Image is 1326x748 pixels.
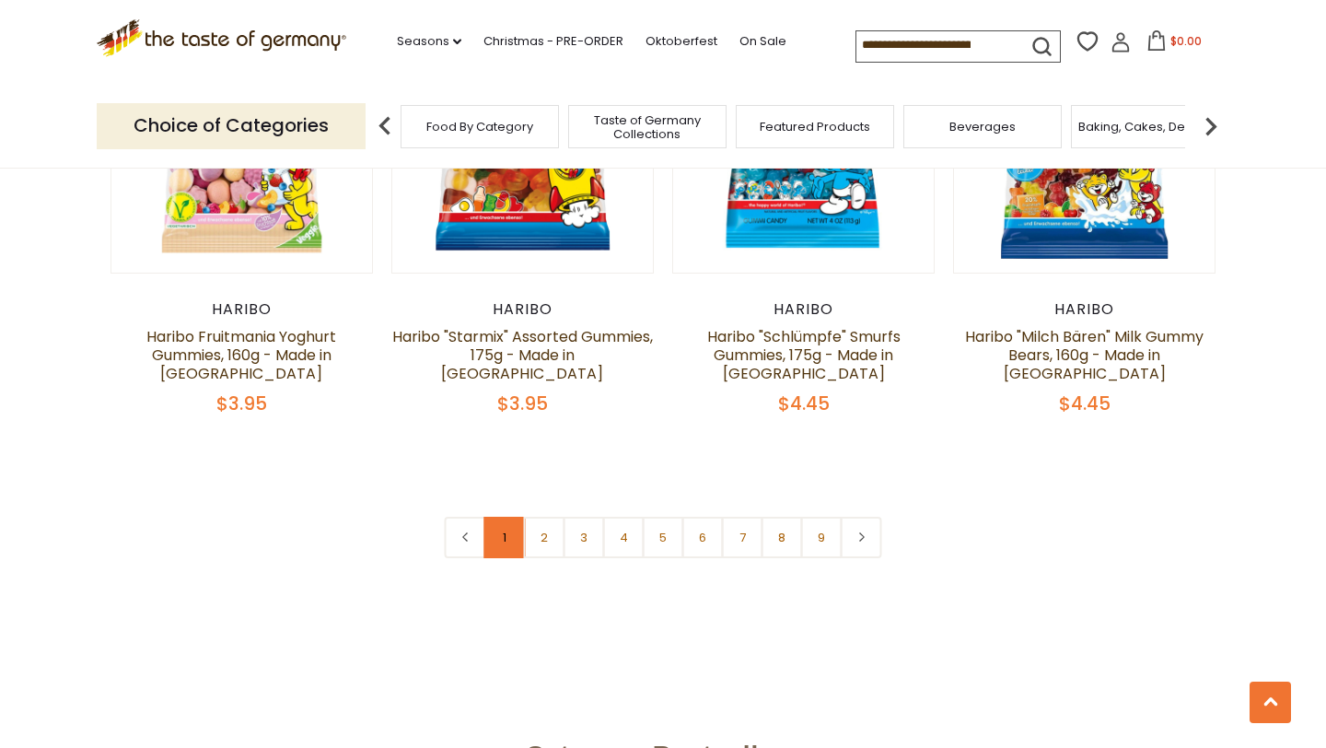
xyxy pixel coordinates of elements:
a: Seasons [397,31,461,52]
a: 4 [603,517,645,558]
a: Baking, Cakes, Desserts [1078,120,1221,134]
a: 2 [524,517,565,558]
img: next arrow [1192,108,1229,145]
a: Haribo Fruitmania Yoghurt Gummies, 160g - Made in [GEOGRAPHIC_DATA] [146,326,336,384]
a: Christmas - PRE-ORDER [483,31,623,52]
span: $0.00 [1170,33,1202,49]
p: Choice of Categories [97,103,366,148]
span: $4.45 [1059,391,1111,416]
a: 3 [564,517,605,558]
a: Food By Category [426,120,533,134]
a: On Sale [739,31,786,52]
a: Taste of Germany Collections [574,113,721,141]
a: 5 [643,517,684,558]
a: Oktoberfest [646,31,717,52]
button: $0.00 [1134,30,1213,58]
a: 9 [801,517,843,558]
a: 7 [722,517,763,558]
a: 8 [762,517,803,558]
div: Haribo [672,300,935,319]
span: $3.95 [216,391,267,416]
a: Haribo "Starmix" Assorted Gummies, 175g - Made in [GEOGRAPHIC_DATA] [392,326,653,384]
span: $4.45 [778,391,830,416]
span: $3.95 [497,391,548,416]
div: Haribo [953,300,1215,319]
a: Haribo "Milch Bären" Milk Gummy Bears, 160g - Made in [GEOGRAPHIC_DATA] [965,326,1204,384]
div: Haribo [391,300,654,319]
a: Beverages [949,120,1016,134]
div: Haribo [110,300,373,319]
a: Haribo "Schlümpfe" Smurfs Gummies, 175g - Made in [GEOGRAPHIC_DATA] [707,326,901,384]
a: Featured Products [760,120,870,134]
a: 1 [484,517,526,558]
a: 6 [682,517,724,558]
img: previous arrow [366,108,403,145]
